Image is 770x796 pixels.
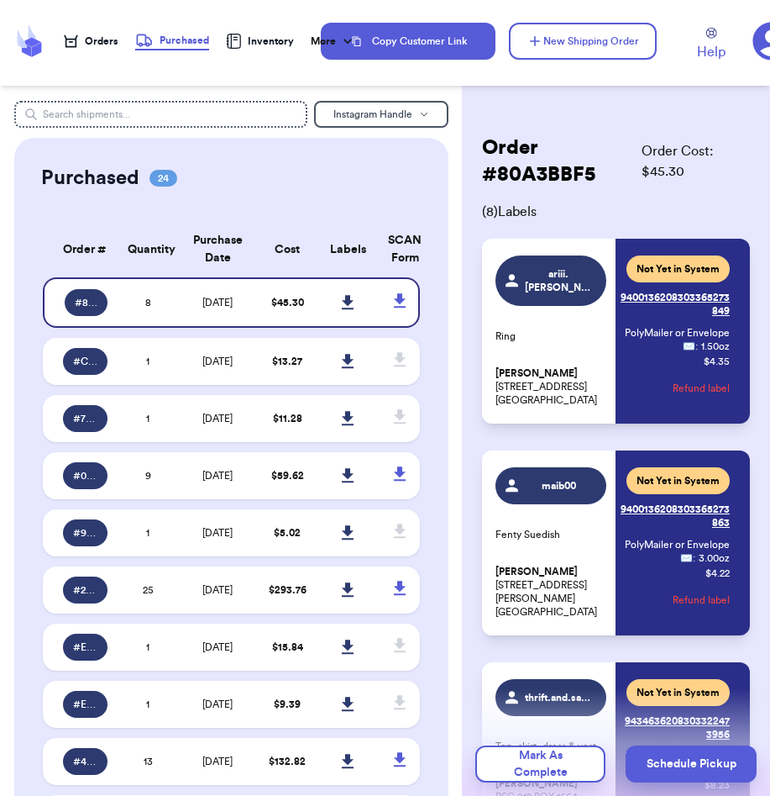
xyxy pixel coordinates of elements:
[73,583,98,597] span: # 234E2ECF
[274,528,301,538] span: $ 5.02
[525,267,593,294] span: ariii.[PERSON_NAME]
[73,355,98,368] span: # C0CB0A37
[143,585,154,595] span: 25
[697,28,725,62] a: Help
[314,101,448,128] button: Instagram Handle
[146,642,149,652] span: 1
[625,540,730,563] span: PolyMailer or Envelope ✉️
[626,746,757,783] button: Schedule Pickup
[311,33,356,50] div: More
[673,370,730,407] button: Refund label
[701,340,730,353] span: 1.50 oz
[145,471,151,481] span: 9
[495,566,578,578] span: [PERSON_NAME]
[73,469,98,482] span: # 05B42350
[636,474,720,488] span: Not Yet in System
[482,202,750,222] span: ( 8 ) Labels
[525,691,593,704] span: thrift.and.sage
[202,642,233,652] span: [DATE]
[41,165,139,192] h2: Purchased
[202,414,233,424] span: [DATE]
[202,471,233,481] span: [DATE]
[509,23,657,60] button: New Shipping Order
[642,141,750,182] span: Order Cost: $ 45.30
[705,567,730,580] p: $ 4.22
[146,699,149,709] span: 1
[202,756,233,767] span: [DATE]
[272,642,303,652] span: $ 15.84
[146,356,149,366] span: 1
[475,746,605,783] button: Mark As Complete
[226,34,294,49] a: Inventory
[269,756,306,767] span: $ 132.82
[73,640,98,654] span: # E754DD45
[73,526,98,540] span: # 9688AFE1
[525,479,593,493] span: maib00
[273,414,302,424] span: $ 11.28
[620,496,730,536] a: 9400136208303365273863
[64,34,118,48] a: Orders
[495,329,605,343] p: Ring
[73,412,98,425] span: # 77810D29
[333,109,412,119] span: Instagram Handle
[321,23,495,60] button: Copy Customer Link
[271,471,304,481] span: $ 59.62
[73,698,98,711] span: # EC9B07EB
[202,699,233,709] span: [DATE]
[620,284,730,324] a: 9400136208303365273849
[704,355,730,368] p: $ 4.35
[73,755,98,768] span: # 4B44FB5C
[695,340,698,353] span: :
[135,32,209,50] a: Purchased
[495,565,605,619] p: [STREET_ADDRESS][PERSON_NAME] [GEOGRAPHIC_DATA]
[495,366,605,407] p: [STREET_ADDRESS] [GEOGRAPHIC_DATA]
[149,170,177,187] span: 24
[317,222,378,277] th: Labels
[693,551,695,565] span: :
[495,528,605,541] p: Fenty Suedish
[146,414,149,424] span: 1
[697,42,725,62] span: Help
[482,134,642,188] h2: Order # 80A3BBF5
[258,222,318,277] th: Cost
[202,356,233,366] span: [DATE]
[699,551,730,565] span: 3.00 oz
[202,585,233,595] span: [DATE]
[636,686,720,699] span: Not Yet in System
[75,296,98,309] span: # 80A3BBF5
[269,585,306,595] span: $ 293.76
[14,101,307,128] input: Search shipments...
[636,262,720,276] span: Not Yet in System
[620,708,730,748] a: 9434636208303322473956
[146,528,149,538] span: 1
[144,756,153,767] span: 13
[202,298,233,308] span: [DATE]
[272,356,302,366] span: $ 13.27
[178,222,257,277] th: Purchase Date
[145,298,151,308] span: 8
[625,328,730,351] span: PolyMailer or Envelope ✉️
[673,582,730,619] button: Refund label
[202,528,233,538] span: [DATE]
[118,222,178,277] th: Quantity
[135,32,209,49] div: Purchased
[388,232,399,267] div: SCAN Form
[43,222,118,277] th: Order #
[271,298,304,308] span: $ 45.30
[274,699,301,709] span: $ 9.39
[495,367,578,380] span: [PERSON_NAME]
